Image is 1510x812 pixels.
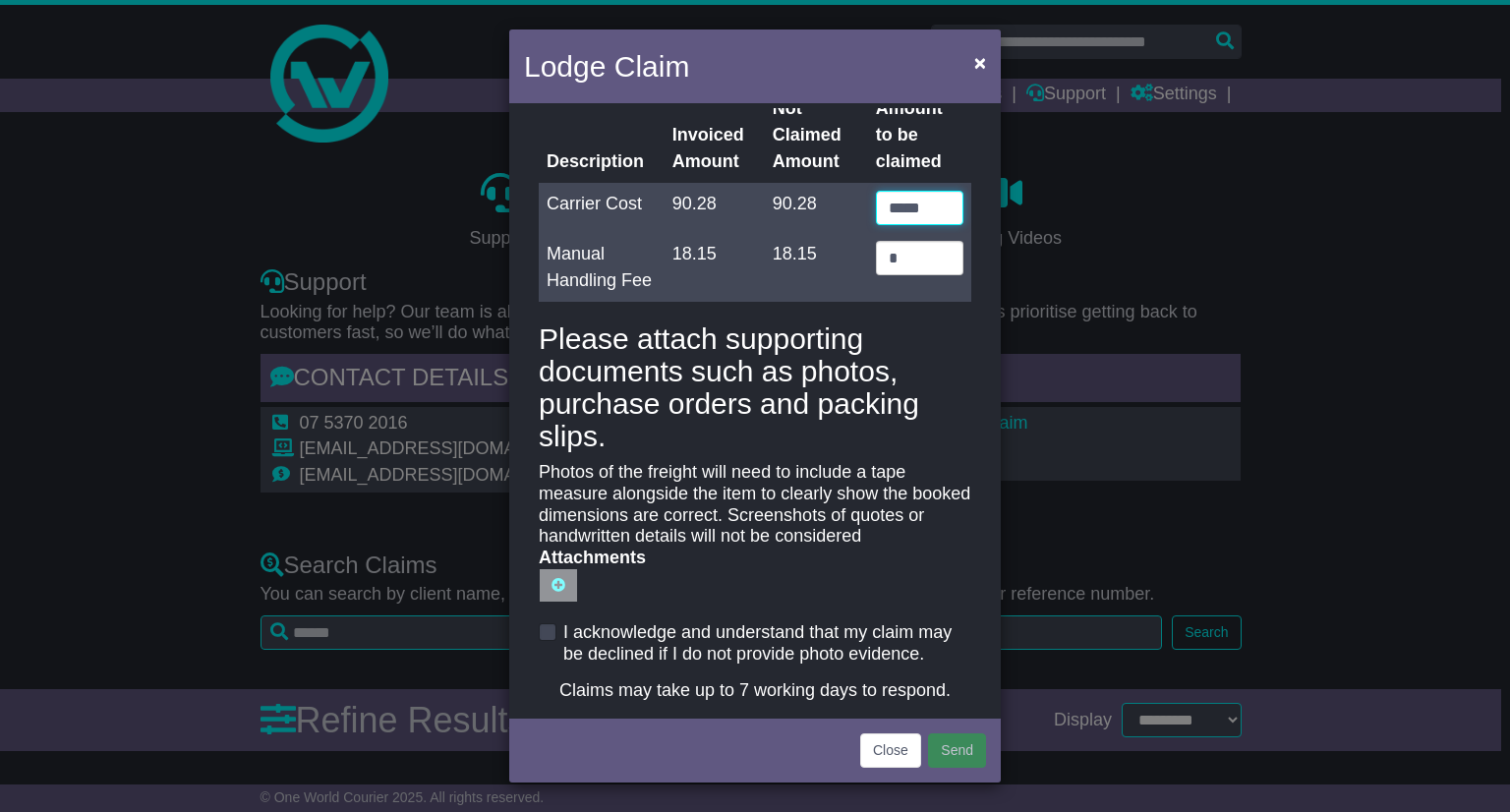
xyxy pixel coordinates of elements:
[964,42,996,83] button: Close
[765,87,868,183] th: Not Claimed Amount
[974,51,986,74] span: ×
[539,680,971,702] div: Claims may take up to 7 working days to respond.
[665,183,765,233] td: 90.28
[539,233,665,302] td: Manual Handling Fee
[539,462,971,547] div: Photos of the freight will need to include a tape measure alongside the item to clearly show the ...
[765,233,868,302] td: 18.15
[928,733,986,768] button: Send
[860,733,921,768] button: Close
[665,87,765,183] th: Invoiced Amount
[524,44,689,88] h4: Lodge Claim
[868,87,971,183] th: Amount to be claimed
[665,233,765,302] td: 18.15
[539,183,665,233] td: Carrier Cost
[539,322,971,452] h4: Please attach supporting documents such as photos, purchase orders and packing slips.
[539,87,665,183] th: Description
[563,622,971,665] label: I acknowledge and understand that my claim may be declined if I do not provide photo evidence.
[765,183,868,233] td: 90.28
[529,548,642,604] label: Attachments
